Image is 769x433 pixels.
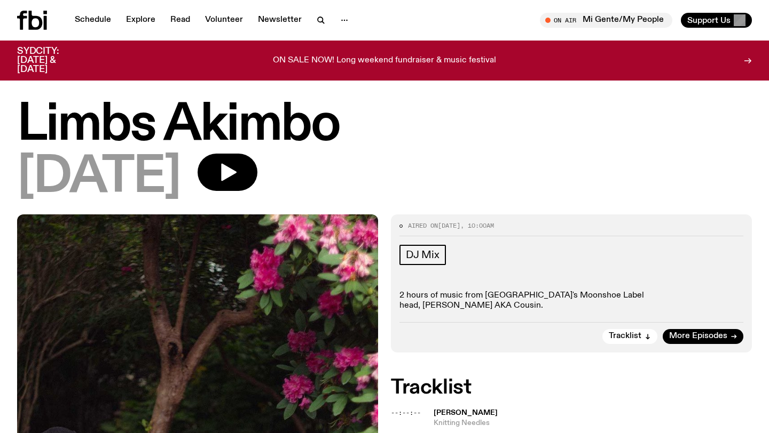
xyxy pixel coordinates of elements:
[164,13,197,28] a: Read
[391,378,752,397] h2: Tracklist
[199,13,249,28] a: Volunteer
[663,329,743,344] a: More Episodes
[408,221,438,230] span: Aired on
[17,101,752,149] h1: Limbs Akimbo
[391,408,421,417] span: --:--:--
[434,409,498,416] span: [PERSON_NAME]
[120,13,162,28] a: Explore
[438,221,460,230] span: [DATE]
[681,13,752,28] button: Support Us
[609,332,641,340] span: Tracklist
[602,329,657,344] button: Tracklist
[540,13,672,28] button: On AirMi Gente/My People
[17,47,85,74] h3: SYDCITY: [DATE] & [DATE]
[399,291,743,311] p: 2 hours of music from [GEOGRAPHIC_DATA]'s Moonshoe Label head, [PERSON_NAME] AKA Cousin.
[460,221,494,230] span: , 10:00am
[252,13,308,28] a: Newsletter
[669,332,727,340] span: More Episodes
[406,249,440,261] span: DJ Mix
[434,418,752,428] span: Knitting Needles
[68,13,117,28] a: Schedule
[399,245,446,265] a: DJ Mix
[17,154,181,202] span: [DATE]
[687,15,731,25] span: Support Us
[273,56,496,66] p: ON SALE NOW! Long weekend fundraiser & music festival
